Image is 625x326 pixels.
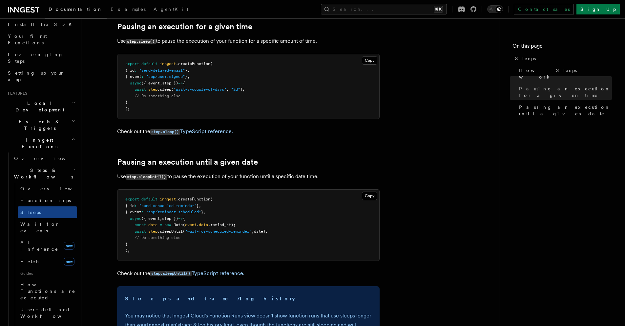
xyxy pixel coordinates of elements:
[185,68,187,73] span: }
[141,74,144,79] span: :
[515,55,536,62] span: Sleeps
[8,70,64,82] span: Setting up your app
[185,222,197,227] span: event
[5,118,72,131] span: Events & Triggers
[64,242,74,250] span: new
[160,61,176,66] span: inngest
[5,91,27,96] span: Features
[125,68,135,73] span: { id
[64,258,74,266] span: new
[117,172,380,181] p: Use to pause the execution of your function until a specific date time.
[117,269,380,278] p: Check out the
[150,2,192,18] a: AgentKit
[18,268,77,279] span: Guides
[125,197,139,201] span: export
[20,186,88,191] span: Overview
[117,22,252,31] a: Pausing an execution for a given time
[8,34,47,45] span: Your first Functions
[150,129,180,135] code: step.sleep()
[117,36,380,46] p: Use to pause the execution of your function for a specific amount of time.
[8,52,63,64] span: Leveraging Steps
[201,210,203,214] span: }
[117,127,380,136] p: Check out the
[141,216,160,221] span: ({ event
[150,271,192,276] code: step.sleepUntil()
[487,5,503,13] button: Toggle dark mode
[20,198,71,203] span: Function steps
[18,237,77,255] a: AI Inferencenew
[18,255,77,268] a: Fetchnew
[160,222,162,227] span: =
[162,81,178,85] span: step })
[150,128,233,134] a: step.sleep()TypeScript reference.
[20,210,41,215] span: Sleeps
[254,229,268,234] span: date);
[111,7,146,12] span: Examples
[321,4,447,14] button: Search...⌘K
[5,100,72,113] span: Local Development
[197,222,199,227] span: .
[183,216,185,221] span: {
[519,67,612,80] span: How Sleeps work
[135,203,137,208] span: :
[226,87,229,92] span: ,
[362,56,377,65] button: Copy
[11,152,77,164] a: Overview
[183,229,185,234] span: (
[126,39,156,44] code: step.sleep()
[125,295,295,302] strong: Sleeps and trace/log history
[135,94,180,98] span: // Do something else
[178,216,183,221] span: =>
[516,64,612,83] a: How Sleeps work
[176,197,210,201] span: .createFunction
[125,203,135,208] span: { id
[18,195,77,206] a: Function steps
[197,203,199,208] span: }
[512,42,612,53] h4: On this page
[5,116,77,134] button: Events & Triggers
[18,183,77,195] a: Overview
[183,222,185,227] span: (
[5,134,77,152] button: Inngest Functions
[199,222,208,227] span: data
[18,304,77,322] a: User-defined Workflows
[45,2,107,18] a: Documentation
[125,248,130,253] span: );
[135,68,137,73] span: :
[146,74,185,79] span: "app/user.signup"
[199,203,201,208] span: ,
[20,307,79,319] span: User-defined Workflows
[210,197,213,201] span: (
[130,216,141,221] span: async
[178,81,183,85] span: =>
[5,49,77,67] a: Leveraging Steps
[434,6,443,12] kbd: ⌘K
[187,68,190,73] span: ,
[160,197,176,201] span: inngest
[11,164,77,183] button: Steps & Workflows
[576,4,620,14] a: Sign Up
[135,222,146,227] span: const
[148,222,157,227] span: date
[135,235,180,240] span: // Do something else
[18,218,77,237] a: Wait for events
[252,229,254,234] span: ,
[18,279,77,304] a: How Functions are executed
[185,74,187,79] span: }
[20,259,39,264] span: Fetch
[516,83,612,101] a: Pausing an execution for a given time
[157,87,171,92] span: .sleep
[516,101,612,120] a: Pausing an execution until a given date
[14,156,82,161] span: Overview
[125,61,139,66] span: export
[49,7,103,12] span: Documentation
[141,81,160,85] span: ({ event
[174,87,226,92] span: "wait-a-couple-of-days"
[126,174,167,180] code: step.sleepUntil()
[240,87,245,92] span: );
[171,87,174,92] span: (
[150,270,244,276] a: step.sleepUntil()TypeScript reference.
[148,229,157,234] span: step
[5,97,77,116] button: Local Development
[154,7,188,12] span: AgentKit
